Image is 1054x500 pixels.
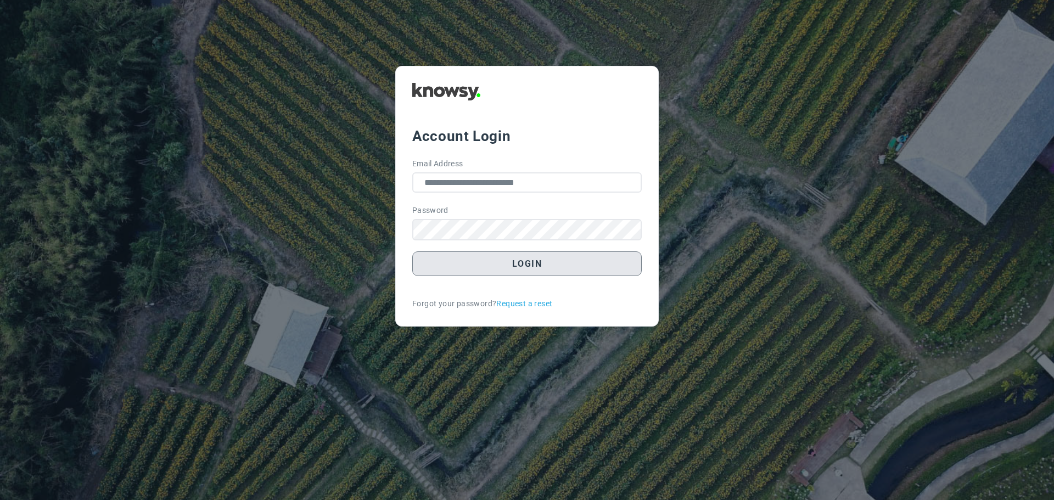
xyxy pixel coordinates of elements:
[412,158,463,170] label: Email Address
[496,298,552,310] a: Request a reset
[412,205,448,216] label: Password
[412,126,642,146] div: Account Login
[412,298,642,310] div: Forgot your password?
[412,251,642,276] button: Login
